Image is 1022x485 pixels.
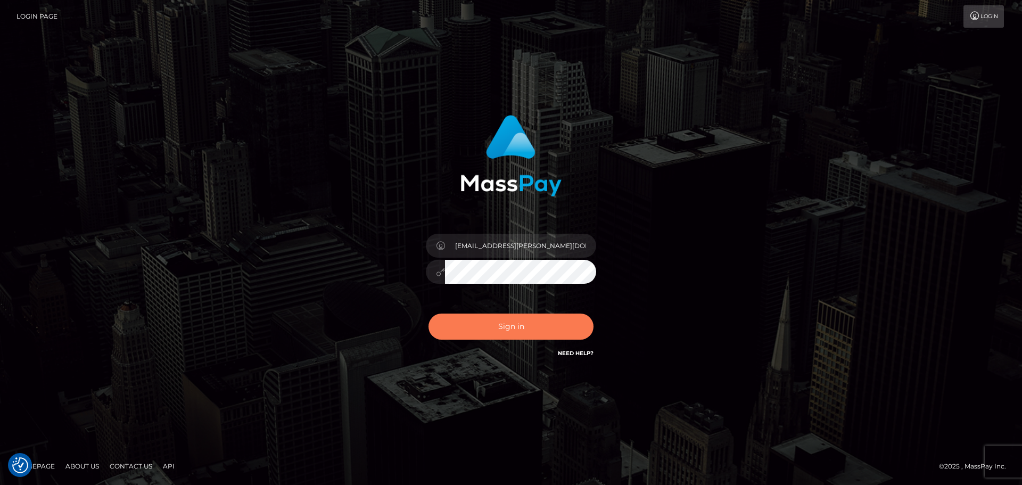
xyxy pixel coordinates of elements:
a: Homepage [12,458,59,474]
a: API [159,458,179,474]
a: Need Help? [558,350,594,357]
a: About Us [61,458,103,474]
img: MassPay Login [460,115,562,196]
button: Consent Preferences [12,457,28,473]
a: Contact Us [105,458,156,474]
div: © 2025 , MassPay Inc. [939,461,1014,472]
button: Sign in [428,314,594,340]
a: Login Page [17,5,57,28]
input: Username... [445,234,596,258]
a: Login [963,5,1004,28]
img: Revisit consent button [12,457,28,473]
